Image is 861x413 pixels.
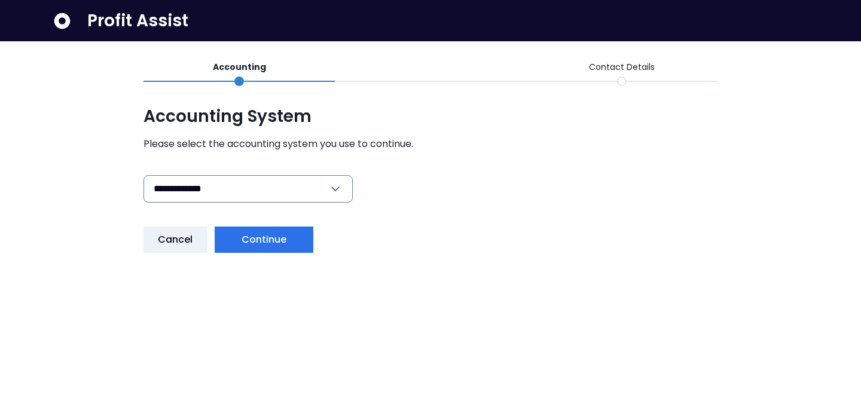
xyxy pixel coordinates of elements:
span: Cancel [158,232,193,247]
p: Contact Details [589,61,655,74]
span: Accounting System [143,106,717,127]
p: Accounting [213,61,266,74]
button: Continue [215,227,314,253]
span: Continue [242,232,287,247]
button: Cancel [143,227,207,253]
span: Please select the accounting system you use to continue. [143,137,717,151]
span: Profit Assist [87,10,188,32]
